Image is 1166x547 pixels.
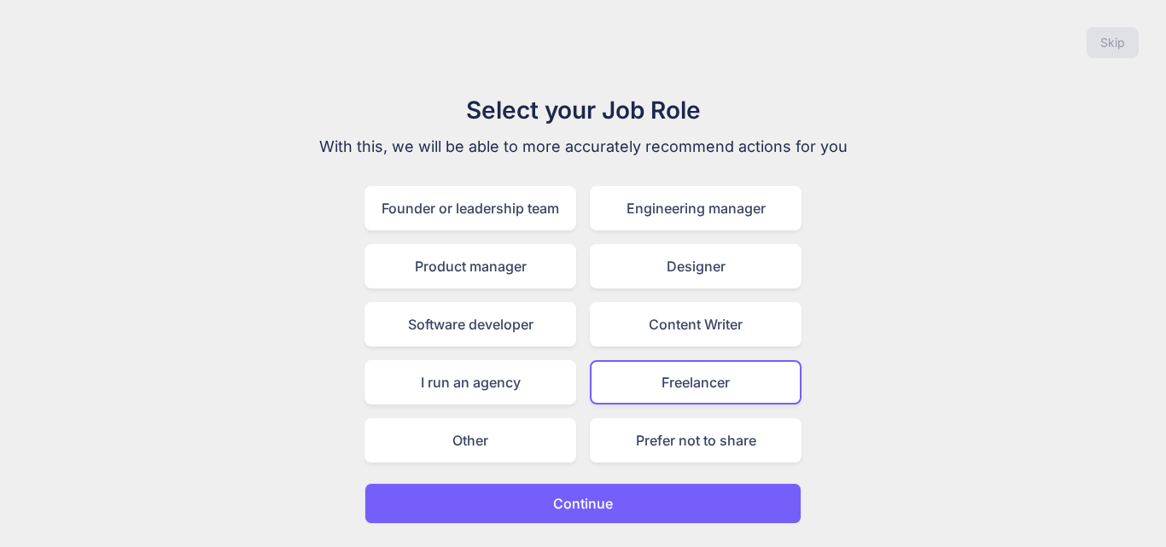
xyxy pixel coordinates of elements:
div: Software developer [364,302,576,346]
div: Content Writer [590,302,802,346]
div: Other [364,418,576,463]
h1: Select your Job Role [296,92,870,128]
div: Founder or leadership team [364,186,576,230]
button: Continue [364,483,802,524]
div: Freelancer [590,360,802,404]
p: Continue [553,493,613,514]
div: Designer [590,244,802,288]
button: Skip [1087,27,1139,58]
p: With this, we will be able to more accurately recommend actions for you [296,135,870,159]
div: Engineering manager [590,186,802,230]
div: I run an agency [364,360,576,404]
div: Product manager [364,244,576,288]
div: Prefer not to share [590,418,802,463]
